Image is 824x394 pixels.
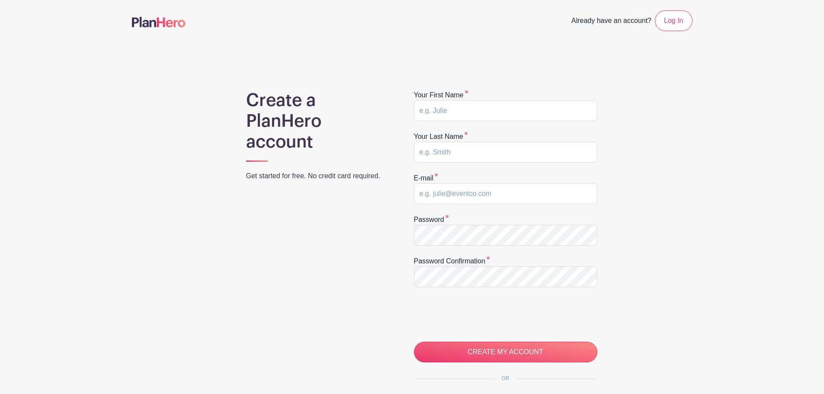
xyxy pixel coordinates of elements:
input: e.g. Smith [414,142,597,163]
p: Get started for free. No credit card required. [246,171,391,181]
a: Log In [655,10,692,31]
img: logo-507f7623f17ff9eddc593b1ce0a138ce2505c220e1c5a4e2b4648c50719b7d32.svg [132,17,186,27]
input: e.g. Julie [414,100,597,121]
label: Your last name [414,131,468,142]
span: OR [495,375,516,381]
label: Your first name [414,90,468,100]
label: Password confirmation [414,256,490,266]
h1: Create a PlanHero account [246,90,391,152]
label: Password [414,215,449,225]
input: CREATE MY ACCOUNT [414,342,597,362]
label: E-mail [414,173,438,183]
input: e.g. julie@eventco.com [414,183,597,204]
iframe: reCAPTCHA [414,298,545,331]
span: Already have an account? [571,12,651,31]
